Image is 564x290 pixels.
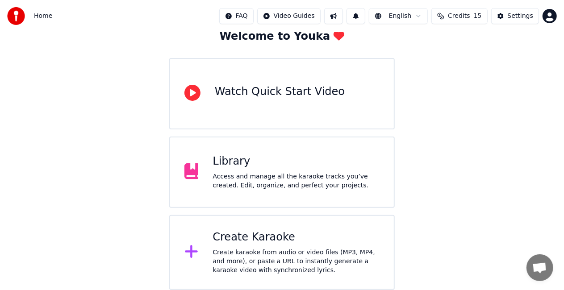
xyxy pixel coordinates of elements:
[7,7,25,25] img: youka
[34,12,52,21] span: Home
[34,12,52,21] nav: breadcrumb
[508,12,533,21] div: Settings
[257,8,321,24] button: Video Guides
[526,254,553,281] a: Open chat
[491,8,539,24] button: Settings
[213,172,380,190] div: Access and manage all the karaoke tracks you’ve created. Edit, organize, and perfect your projects.
[215,85,345,99] div: Watch Quick Start Video
[474,12,482,21] span: 15
[431,8,487,24] button: Credits15
[220,29,345,44] div: Welcome to Youka
[213,230,380,244] div: Create Karaoke
[213,248,380,275] div: Create karaoke from audio or video files (MP3, MP4, and more), or paste a URL to instantly genera...
[213,154,380,169] div: Library
[219,8,254,24] button: FAQ
[448,12,470,21] span: Credits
